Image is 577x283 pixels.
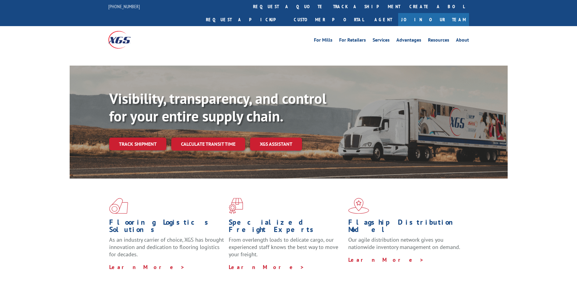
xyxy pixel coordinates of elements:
[229,236,344,263] p: From overlength loads to delicate cargo, our experienced staff knows the best way to move your fr...
[373,38,390,44] a: Services
[348,256,424,263] a: Learn More >
[348,198,369,214] img: xgs-icon-flagship-distribution-model-red
[368,13,398,26] a: Agent
[109,236,224,258] span: As an industry carrier of choice, XGS has brought innovation and dedication to flooring logistics...
[396,38,421,44] a: Advantages
[428,38,449,44] a: Resources
[456,38,469,44] a: About
[109,89,326,125] b: Visibility, transparency, and control for your entire supply chain.
[314,38,332,44] a: For Mills
[250,138,302,151] a: XGS ASSISTANT
[229,198,243,214] img: xgs-icon-focused-on-flooring-red
[398,13,469,26] a: Join Our Team
[109,198,128,214] img: xgs-icon-total-supply-chain-intelligence-red
[229,264,304,271] a: Learn More >
[348,236,460,251] span: Our agile distribution network gives you nationwide inventory management on demand.
[289,13,368,26] a: Customer Portal
[348,219,463,236] h1: Flagship Distribution Model
[109,138,166,150] a: Track shipment
[201,13,289,26] a: Request a pickup
[171,138,245,151] a: Calculate transit time
[229,219,344,236] h1: Specialized Freight Experts
[339,38,366,44] a: For Retailers
[109,219,224,236] h1: Flooring Logistics Solutions
[109,264,185,271] a: Learn More >
[108,3,140,9] a: [PHONE_NUMBER]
